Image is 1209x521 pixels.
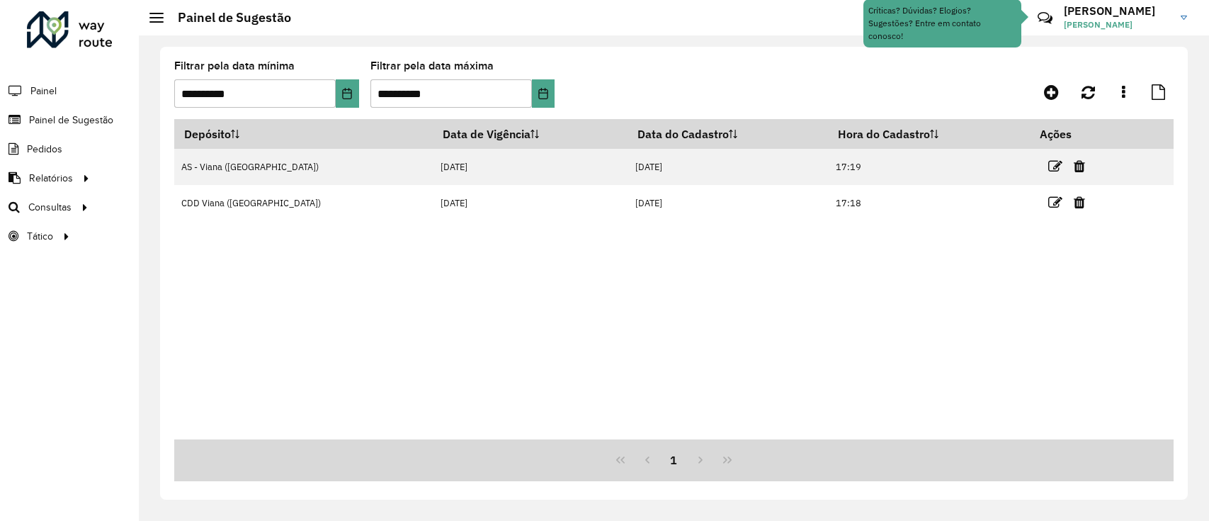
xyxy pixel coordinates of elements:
[29,113,113,128] span: Painel de Sugestão
[1064,18,1170,31] span: [PERSON_NAME]
[829,119,1031,149] th: Hora do Cadastro
[433,119,628,149] th: Data de Vigência
[370,57,494,74] label: Filtrar pela data máxima
[174,185,433,221] td: CDD Viana ([GEOGRAPHIC_DATA])
[829,185,1031,221] td: 17:18
[30,84,57,99] span: Painel
[661,447,688,474] button: 1
[433,185,628,221] td: [DATE]
[532,79,555,108] button: Choose Date
[174,149,433,185] td: AS - Viana ([GEOGRAPHIC_DATA])
[1030,3,1060,33] a: Contato Rápido
[628,119,828,149] th: Data do Cadastro
[174,119,433,149] th: Depósito
[28,200,72,215] span: Consultas
[1030,119,1115,149] th: Ações
[29,171,73,186] span: Relatórios
[1074,193,1085,212] a: Excluir
[174,57,295,74] label: Filtrar pela data mínima
[1048,193,1062,212] a: Editar
[1064,4,1170,18] h3: [PERSON_NAME]
[433,149,628,185] td: [DATE]
[336,79,359,108] button: Choose Date
[829,149,1031,185] td: 17:19
[27,229,53,244] span: Tático
[628,185,828,221] td: [DATE]
[1048,157,1062,176] a: Editar
[164,10,291,26] h2: Painel de Sugestão
[27,142,62,157] span: Pedidos
[628,149,828,185] td: [DATE]
[1074,157,1085,176] a: Excluir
